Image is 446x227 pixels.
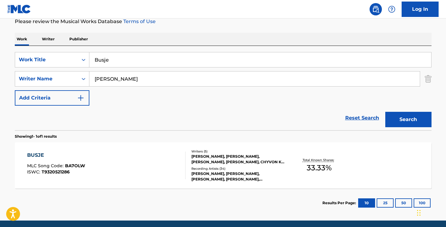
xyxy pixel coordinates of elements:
p: Please review the Musical Works Database [15,18,432,25]
button: 50 [395,198,412,208]
img: MLC Logo [7,5,31,14]
p: Work [15,33,29,46]
p: Writer [40,33,56,46]
button: Search [385,112,432,127]
a: Log In [402,2,439,17]
div: Drag [417,204,421,222]
div: [PERSON_NAME], [PERSON_NAME], [PERSON_NAME], [PERSON_NAME], CHYVON K D PALA [191,154,284,165]
img: help [388,6,395,13]
span: 33.33 % [307,162,332,173]
a: Public Search [370,3,382,15]
div: Writer Name [19,75,74,83]
button: Add Criteria [15,90,89,106]
p: Total Known Shares: [303,158,336,162]
img: 9d2ae6d4665cec9f34b9.svg [77,94,84,102]
p: Showing 1 - 1 of 1 results [15,134,57,139]
button: 10 [358,198,375,208]
img: search [372,6,379,13]
a: BUSJEMLC Song Code:BA7OLWISWC:T9320521286Writers (5)[PERSON_NAME], [PERSON_NAME], [PERSON_NAME], ... [15,142,432,188]
button: 100 [414,198,431,208]
form: Search Form [15,52,432,130]
span: T9320521286 [42,169,70,175]
span: BA7OLW [65,163,85,168]
a: Terms of Use [122,18,156,24]
p: Results Per Page: [322,200,358,206]
p: Publisher [68,33,90,46]
img: Delete Criterion [425,71,432,87]
span: ISWC : [27,169,42,175]
div: Work Title [19,56,74,63]
div: Recording Artists ( 34 ) [191,166,284,171]
div: Writers ( 5 ) [191,149,284,154]
span: MLC Song Code : [27,163,65,168]
a: Reset Search [342,111,382,125]
div: BUSJE [27,152,85,159]
button: 25 [377,198,394,208]
div: [PERSON_NAME], [PERSON_NAME], [PERSON_NAME], [PERSON_NAME], [PERSON_NAME], [PERSON_NAME],[PERSON_... [191,171,284,182]
div: Help [386,3,398,15]
iframe: Chat Widget [415,197,446,227]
